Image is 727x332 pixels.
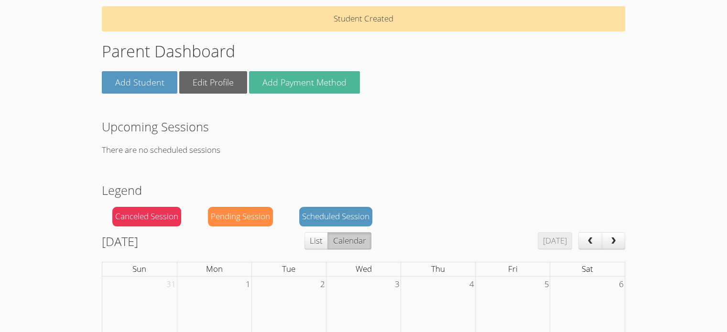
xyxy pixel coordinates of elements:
[282,263,295,274] span: Tue
[618,277,625,292] span: 6
[102,71,178,94] a: Add Student
[206,263,223,274] span: Mon
[102,118,625,136] h2: Upcoming Sessions
[543,277,550,292] span: 5
[112,207,181,226] div: Canceled Session
[208,207,273,226] div: Pending Session
[468,277,475,292] span: 4
[327,232,371,249] button: Calendar
[582,263,593,274] span: Sat
[304,232,328,249] button: List
[165,277,177,292] span: 31
[102,39,625,64] h1: Parent Dashboard
[132,263,146,274] span: Sun
[602,232,626,249] button: next
[299,207,372,226] div: Scheduled Session
[102,232,138,250] h2: [DATE]
[578,232,602,249] button: prev
[319,277,326,292] span: 2
[179,71,247,94] a: Edit Profile
[245,277,251,292] span: 1
[394,277,401,292] span: 3
[102,181,625,199] h2: Legend
[431,263,445,274] span: Thu
[102,143,625,157] p: There are no scheduled sessions
[249,71,360,94] a: Add Payment Method
[355,263,371,274] span: Wed
[538,232,572,249] button: [DATE]
[508,263,518,274] span: Fri
[102,6,625,32] p: Student Created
